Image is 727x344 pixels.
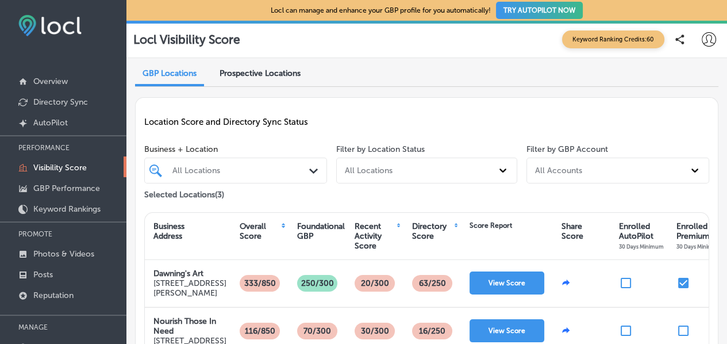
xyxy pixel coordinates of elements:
div: All Locations [172,166,310,175]
p: Keyword Rankings [33,204,101,214]
span: 30 Days Minimum [619,243,664,250]
p: Location Score and Directory Sync Status [144,117,709,127]
span: Prospective Locations [220,68,301,78]
div: All Accounts [535,166,582,175]
strong: Nourish Those In Need [153,316,216,336]
span: GBP Locations [143,68,197,78]
div: Share Score [561,221,583,241]
div: Enrolled AutoPilot [619,221,664,251]
p: 250/300 [298,275,337,292]
p: Directory Sync [33,97,88,107]
img: fda3e92497d09a02dc62c9cd864e3231.png [18,15,82,36]
p: Locl Visibility Score [133,32,240,47]
button: View Score [470,319,544,342]
p: Posts [33,270,53,280]
p: 16 /250 [416,323,449,339]
div: Overall Score [240,221,280,241]
div: Directory Score [412,221,453,241]
div: Recent Activity Score [355,221,395,251]
label: Filter by Location Status [336,144,425,154]
button: View Score [470,272,544,295]
button: TRY AUTOPILOT NOW [496,2,583,19]
div: Foundational GBP [297,221,345,241]
strong: Dawning's Art [153,269,203,278]
div: All Locations [345,166,393,175]
p: 63 /250 [416,275,449,292]
div: Business Address [153,221,184,241]
p: GBP Performance [33,184,100,193]
div: Score Report [470,221,512,230]
p: 30/300 [357,323,393,339]
span: Business + Location [144,144,327,154]
p: Overview [33,77,68,86]
p: Visibility Score [33,163,87,173]
p: 333/850 [241,275,279,292]
p: [STREET_ADDRESS][PERSON_NAME] [153,278,226,298]
div: Enrolled Premium [676,221,721,251]
p: Photos & Videos [33,249,94,259]
p: AutoPilot [33,118,68,128]
p: Selected Locations ( 3 ) [144,185,224,200]
p: 20/300 [357,275,393,292]
p: 116/850 [241,323,279,339]
span: 30 Days Minimum [676,243,721,250]
span: Keyword Ranking Credits: 60 [562,30,664,48]
p: 70/300 [300,323,334,339]
label: Filter by GBP Account [526,144,608,154]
